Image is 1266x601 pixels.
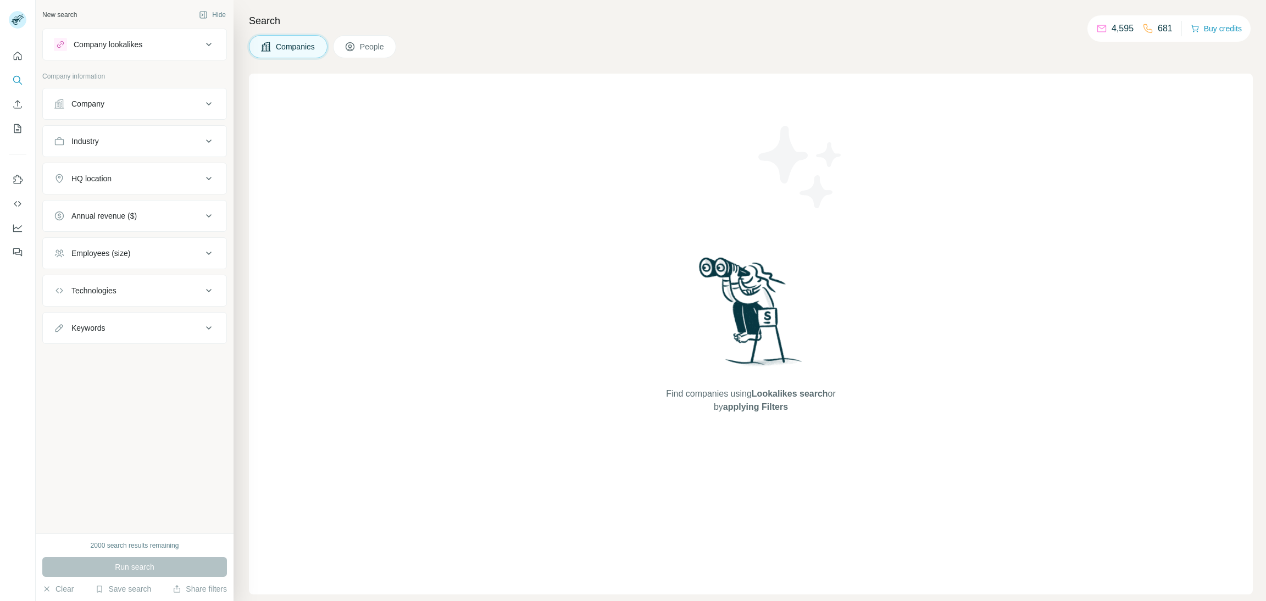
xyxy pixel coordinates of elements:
div: Industry [71,136,99,147]
div: Keywords [71,322,105,333]
div: Company lookalikes [74,39,142,50]
span: Find companies using or by [663,387,839,414]
p: Company information [42,71,227,81]
div: HQ location [71,173,112,184]
button: HQ location [43,165,226,192]
button: Industry [43,128,226,154]
button: Use Surfe on LinkedIn [9,170,26,190]
img: Surfe Illustration - Stars [751,118,850,216]
button: Company lookalikes [43,31,226,58]
button: Hide [191,7,234,23]
span: Lookalikes search [752,389,828,398]
button: Quick start [9,46,26,66]
div: New search [42,10,77,20]
button: Company [43,91,226,117]
h4: Search [249,13,1253,29]
img: Surfe Illustration - Woman searching with binoculars [694,254,808,377]
button: Search [9,70,26,90]
button: Keywords [43,315,226,341]
p: 681 [1158,22,1173,35]
button: Employees (size) [43,240,226,266]
button: Buy credits [1191,21,1242,36]
div: Technologies [71,285,116,296]
button: Enrich CSV [9,94,26,114]
div: Employees (size) [71,248,130,259]
button: Dashboard [9,218,26,238]
div: Annual revenue ($) [71,210,137,221]
button: My lists [9,119,26,138]
span: applying Filters [723,402,788,411]
button: Feedback [9,242,26,262]
button: Clear [42,583,74,594]
div: 2000 search results remaining [91,541,179,550]
span: Companies [276,41,316,52]
button: Annual revenue ($) [43,203,226,229]
div: Company [71,98,104,109]
button: Technologies [43,277,226,304]
button: Save search [95,583,151,594]
button: Share filters [173,583,227,594]
p: 4,595 [1112,22,1134,35]
button: Use Surfe API [9,194,26,214]
span: People [360,41,385,52]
